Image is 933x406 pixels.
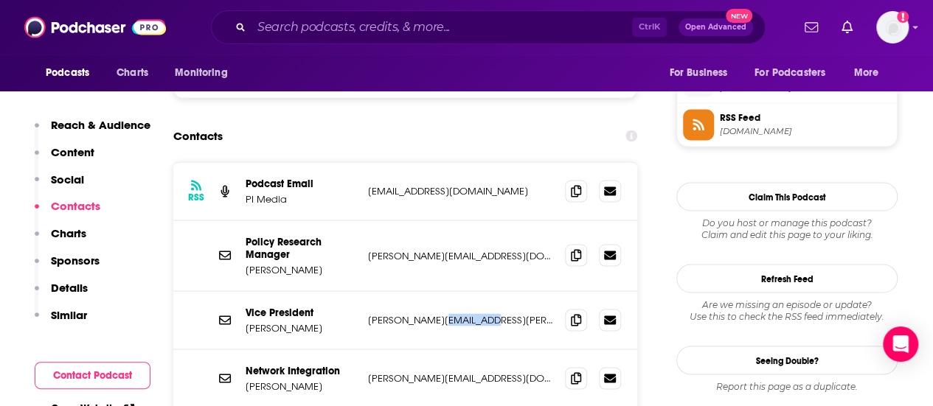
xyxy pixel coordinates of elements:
span: RSS Feed [720,111,891,124]
img: User Profile [876,11,909,43]
p: Similar [51,308,87,322]
button: open menu [745,59,847,87]
span: Logged in as tyllerbarner [876,11,909,43]
p: [PERSON_NAME][EMAIL_ADDRESS][DOMAIN_NAME] [368,249,553,262]
img: Podchaser - Follow, Share and Rate Podcasts [24,13,166,41]
p: Podcast Email [246,177,356,189]
p: Network Integration [246,364,356,377]
span: For Business [669,63,727,83]
span: Charts [117,63,148,83]
button: open menu [35,59,108,87]
h3: RSS [188,191,204,203]
button: Contacts [35,199,100,226]
button: Reach & Audience [35,118,150,145]
button: Open AdvancedNew [679,18,753,36]
button: Social [35,172,84,200]
button: open menu [164,59,246,87]
span: Do you host or manage this podcast? [676,217,898,228]
input: Search podcasts, credits, & more... [252,15,632,39]
p: [PERSON_NAME][EMAIL_ADDRESS][PERSON_NAME][DOMAIN_NAME] [368,313,553,326]
button: open menu [844,59,898,87]
span: Monitoring [175,63,227,83]
a: Charts [107,59,157,87]
span: Open Advanced [685,24,746,31]
span: New [726,9,752,23]
p: Policy Research Manager [246,235,356,260]
div: Claim and edit this page to your liking. [676,217,898,240]
p: Sponsors [51,253,100,267]
button: Details [35,281,88,308]
p: [PERSON_NAME] [246,263,356,276]
button: Charts [35,226,86,253]
div: Open Intercom Messenger [883,326,918,362]
span: spreaker.com [720,125,891,136]
button: Show profile menu [876,11,909,43]
h2: Contacts [173,122,223,150]
p: Contacts [51,199,100,213]
p: Content [51,145,94,159]
p: Details [51,281,88,295]
div: Report this page as a duplicate. [676,380,898,392]
a: Show notifications dropdown [799,15,824,40]
span: For Podcasters [755,63,825,83]
p: Social [51,172,84,186]
p: [EMAIL_ADDRESS][DOMAIN_NAME] [368,184,553,197]
button: Refresh Feed [676,264,898,293]
p: Charts [51,226,86,240]
a: RSS Feed[DOMAIN_NAME] [683,109,891,140]
a: Seeing Double? [676,346,898,374]
button: Claim This Podcast [676,182,898,211]
p: [PERSON_NAME][EMAIL_ADDRESS][DOMAIN_NAME] [368,371,553,384]
button: Content [35,145,94,172]
p: Reach & Audience [51,118,150,132]
a: Show notifications dropdown [836,15,859,40]
div: Are we missing an episode or update? Use this to check the RSS feed immediately. [676,298,898,322]
p: Vice President [246,306,356,318]
p: [PERSON_NAME] [246,379,356,392]
span: Ctrl K [632,18,667,37]
p: [PERSON_NAME] [246,321,356,334]
span: More [854,63,879,83]
svg: Add a profile image [897,11,909,23]
span: Podcasts [46,63,89,83]
button: Similar [35,308,87,335]
button: Sponsors [35,253,100,281]
button: open menu [659,59,746,87]
button: Contact Podcast [35,362,150,389]
div: Search podcasts, credits, & more... [211,10,766,44]
p: PI Media [246,192,356,205]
